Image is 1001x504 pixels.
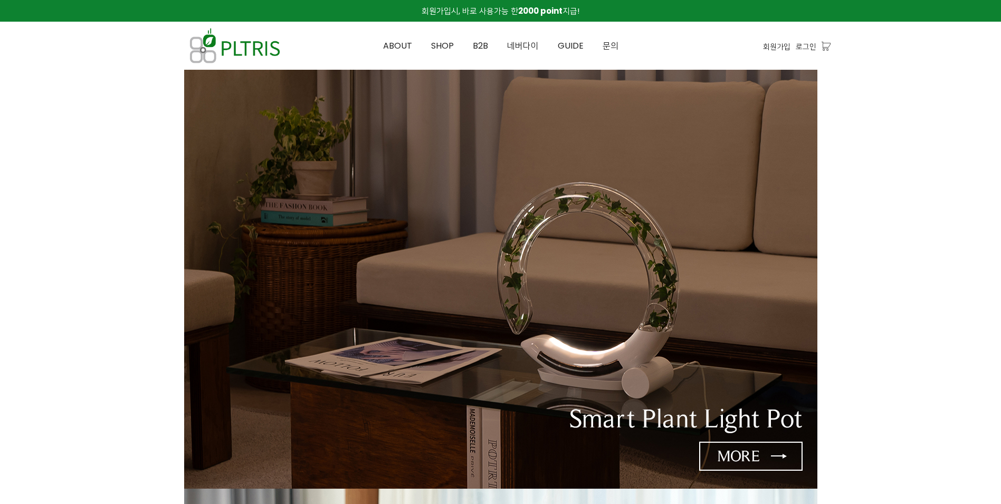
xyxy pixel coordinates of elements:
span: ABOUT [383,40,412,52]
a: SHOP [422,22,463,70]
span: 네버다이 [507,40,539,52]
strong: 2000 point [518,5,563,16]
a: B2B [463,22,498,70]
a: 로그인 [796,41,816,52]
span: B2B [473,40,488,52]
a: 회원가입 [763,41,790,52]
a: ABOUT [374,22,422,70]
span: SHOP [431,40,454,52]
a: GUIDE [548,22,593,70]
span: 문의 [603,40,618,52]
a: 네버다이 [498,22,548,70]
a: 문의 [593,22,628,70]
span: GUIDE [558,40,584,52]
span: 회원가입시, 바로 사용가능 한 지급! [422,5,579,16]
